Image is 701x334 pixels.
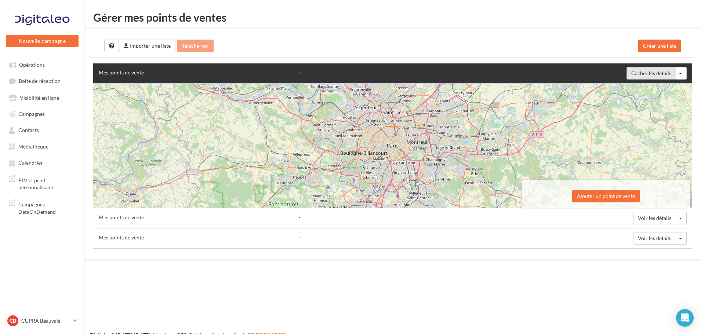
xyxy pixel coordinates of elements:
button: Ajouter un point de vente [572,190,640,202]
button: Voir les détails [633,232,676,245]
div: - [298,67,487,78]
div: - [298,212,487,223]
a: Boîte de réception [4,74,80,88]
span: Boîte de réception [19,78,61,84]
span: Campagnes DataOnDemand [18,199,76,215]
span: Campagnes [18,111,45,117]
span: CB [10,317,16,324]
div: Mes points de vente [99,67,287,78]
a: CB CUPRA Beauvais [6,314,79,328]
div: - [298,232,487,243]
a: Opérations [4,58,80,71]
span: Calendrier [18,160,43,166]
span: Voir les détails [638,215,671,221]
span: Voir les détails [638,235,671,241]
span: Visibilité en ligne [20,95,59,101]
div: Mes points de vente [99,232,287,243]
p: CUPRA Beauvais [21,317,70,324]
span: Opérations [19,62,45,68]
span: Cacher les détails [631,70,671,76]
button: Créer une liste [638,40,681,52]
span: Médiathèque [18,143,48,150]
h1: Gérer mes points de ventes [84,12,701,23]
a: Contacts [4,123,80,136]
span: Importer une liste [130,43,171,49]
div: Mes points de vente [99,212,287,223]
a: Calendrier [4,156,80,169]
button: Voir les détails [633,212,676,224]
a: Campagnes DataOnDemand [4,197,80,218]
a: Campagnes [4,107,80,120]
a: PLV et print personnalisable [4,172,80,194]
a: Médiathèque [4,140,80,153]
span: PLV et print personnalisable [18,175,76,191]
button: Télécharger [177,40,214,52]
span: Contacts [18,127,39,133]
div: Open Intercom Messenger [676,309,694,327]
button: Nouvelle campagne [6,35,79,47]
button: Cacher les détails [626,67,676,80]
a: Visibilité en ligne [4,91,80,104]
